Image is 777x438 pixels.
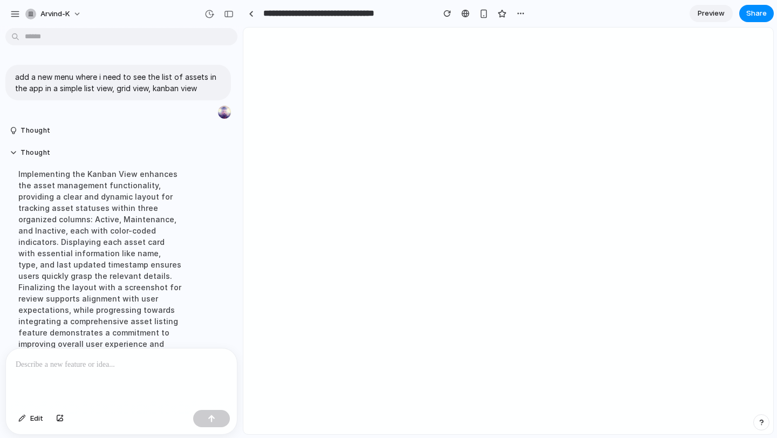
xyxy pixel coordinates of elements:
[739,5,774,22] button: Share
[10,162,190,367] div: Implementing the Kanban View enhances the asset management functionality, providing a clear and d...
[690,5,733,22] a: Preview
[40,9,70,19] span: arvind-k
[21,5,87,23] button: arvind-k
[30,413,43,424] span: Edit
[698,8,725,19] span: Preview
[13,410,49,427] button: Edit
[15,71,221,94] p: add a new menu where i need to see the list of assets in the app in a simple list view, grid view...
[746,8,767,19] span: Share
